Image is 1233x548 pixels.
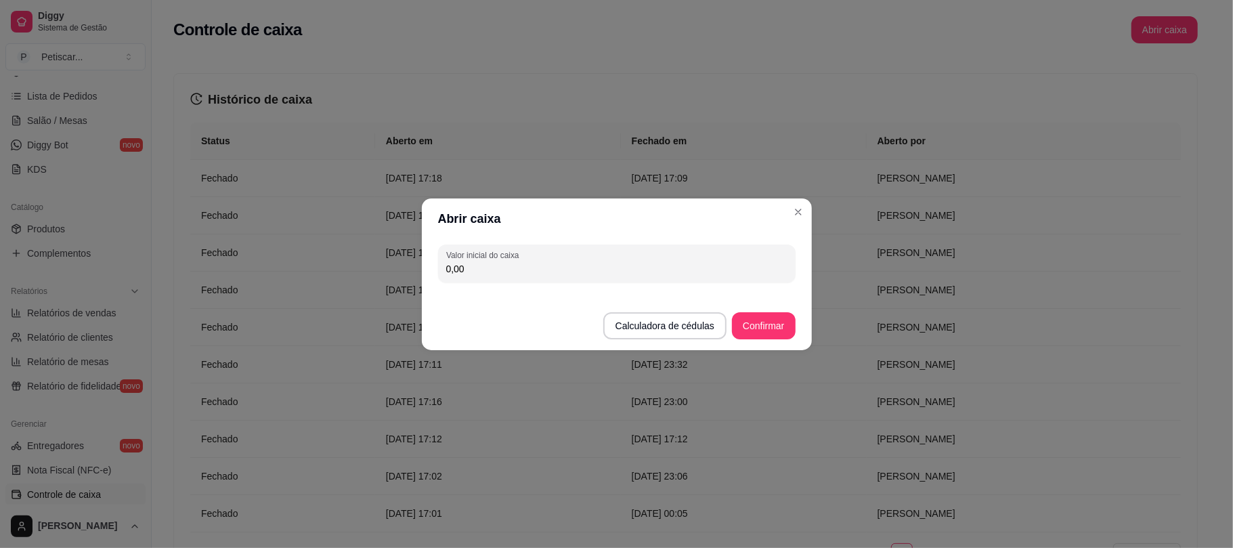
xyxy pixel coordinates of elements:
[422,198,812,239] header: Abrir caixa
[603,312,727,339] button: Calculadora de cédulas
[732,312,795,339] button: Confirmar
[446,249,523,261] label: Valor inicial do caixa
[446,262,787,276] input: Valor inicial do caixa
[787,201,809,223] button: Close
